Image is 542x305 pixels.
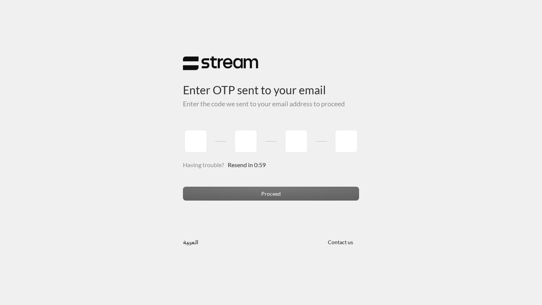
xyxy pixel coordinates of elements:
[321,239,359,245] a: Contact us
[183,235,198,249] a: العربية
[183,56,258,71] img: Stream Logo
[183,161,224,168] span: Having trouble?
[183,71,359,97] h3: Enter OTP sent to your email
[228,161,266,168] span: Resend in 0:59
[321,235,359,249] button: Contact us
[183,100,359,108] h5: Enter the code we sent to your email address to proceed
